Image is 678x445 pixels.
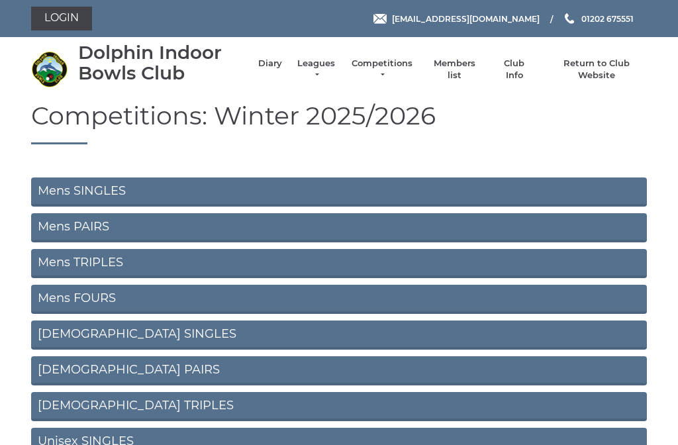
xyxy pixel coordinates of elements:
[78,42,245,83] div: Dolphin Indoor Bowls Club
[31,392,647,421] a: [DEMOGRAPHIC_DATA] TRIPLES
[373,14,387,24] img: Email
[295,58,337,81] a: Leagues
[31,249,647,278] a: Mens TRIPLES
[547,58,647,81] a: Return to Club Website
[392,13,540,23] span: [EMAIL_ADDRESS][DOMAIN_NAME]
[563,13,634,25] a: Phone us 01202 675551
[31,102,647,145] h1: Competitions: Winter 2025/2026
[495,58,534,81] a: Club Info
[31,285,647,314] a: Mens FOURS
[426,58,481,81] a: Members list
[581,13,634,23] span: 01202 675551
[31,213,647,242] a: Mens PAIRS
[31,51,68,87] img: Dolphin Indoor Bowls Club
[350,58,414,81] a: Competitions
[31,177,647,207] a: Mens SINGLES
[258,58,282,70] a: Diary
[565,13,574,24] img: Phone us
[31,7,92,30] a: Login
[373,13,540,25] a: Email [EMAIL_ADDRESS][DOMAIN_NAME]
[31,356,647,385] a: [DEMOGRAPHIC_DATA] PAIRS
[31,321,647,350] a: [DEMOGRAPHIC_DATA] SINGLES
